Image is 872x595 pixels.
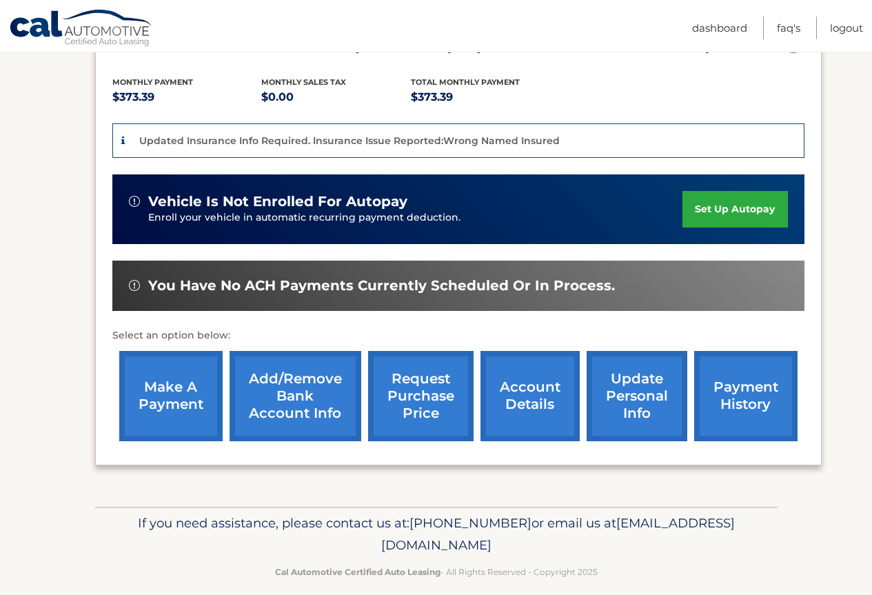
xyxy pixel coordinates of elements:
[275,567,440,577] strong: Cal Automotive Certified Auto Leasing
[777,17,800,39] a: FAQ's
[148,210,683,225] p: Enroll your vehicle in automatic recurring payment deduction.
[148,277,615,294] span: You have no ACH payments currently scheduled or in process.
[104,565,769,579] p: - All Rights Reserved - Copyright 2025
[409,515,531,531] span: [PHONE_NUMBER]
[368,351,474,441] a: request purchase price
[112,88,262,107] p: $373.39
[587,351,687,441] a: update personal info
[119,351,223,441] a: make a payment
[480,351,580,441] a: account details
[9,9,154,49] a: Cal Automotive
[411,88,560,107] p: $373.39
[830,17,863,39] a: Logout
[261,88,411,107] p: $0.00
[682,191,787,228] a: set up autopay
[230,351,361,441] a: Add/Remove bank account info
[148,193,407,210] span: vehicle is not enrolled for autopay
[129,280,140,291] img: alert-white.svg
[129,196,140,207] img: alert-white.svg
[104,512,769,556] p: If you need assistance, please contact us at: or email us at
[112,77,193,87] span: Monthly Payment
[261,77,346,87] span: Monthly sales Tax
[694,351,798,441] a: payment history
[411,77,520,87] span: Total Monthly Payment
[112,327,804,344] p: Select an option below:
[692,17,747,39] a: Dashboard
[139,134,560,147] p: Updated Insurance Info Required. Insurance Issue Reported:Wrong Named Insured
